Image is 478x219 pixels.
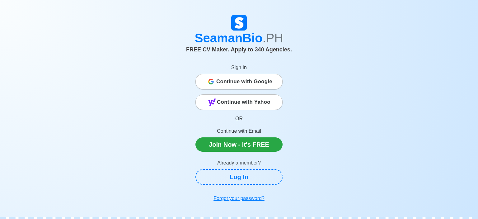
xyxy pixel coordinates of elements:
[195,115,283,122] p: OR
[195,169,283,185] a: Log In
[195,74,283,89] button: Continue with Google
[213,196,265,201] u: Forgot your password?
[186,46,292,53] span: FREE CV Maker. Apply to 340 Agencies.
[217,96,270,108] span: Continue with Yahoo
[195,64,283,71] p: Sign In
[195,159,283,167] p: Already a member?
[231,15,247,31] img: Logo
[216,75,272,88] span: Continue with Google
[66,31,412,45] h1: SeamanBio
[195,192,283,205] a: Forgot your password?
[195,127,283,135] p: Continue with Email
[263,31,284,45] span: .PH
[195,94,283,110] button: Continue with Yahoo
[195,137,283,152] a: Join Now - It's FREE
